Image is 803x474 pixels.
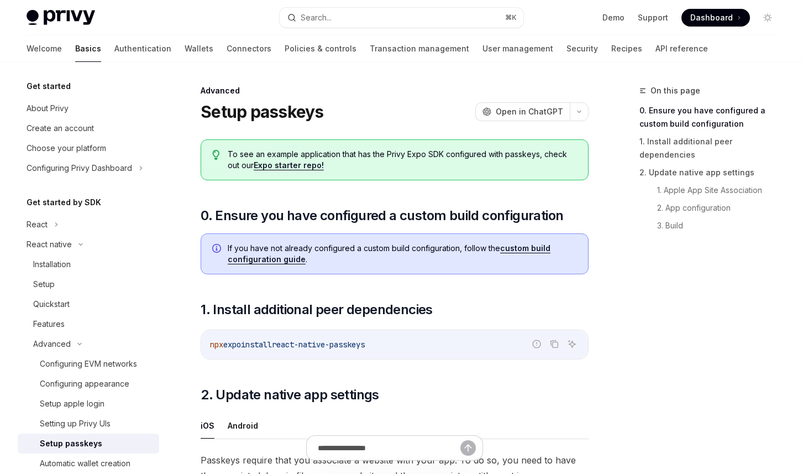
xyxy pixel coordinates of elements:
a: 2. App configuration [657,199,785,217]
span: 2. Update native app settings [201,386,379,404]
button: Open in ChatGPT [475,102,570,121]
a: Basics [75,35,101,62]
a: Demo [602,12,624,23]
a: 0. Ensure you have configured a custom build configuration [639,102,785,133]
a: Configuring appearance [18,374,159,394]
div: Configuring Privy Dashboard [27,162,132,175]
div: Configuring EVM networks [40,357,137,371]
a: Create an account [18,118,159,138]
span: To see an example application that has the Privy Expo SDK configured with passkeys, check out our [228,149,577,171]
div: Create an account [27,122,94,135]
img: light logo [27,10,95,25]
div: Advanced [201,85,589,96]
a: Installation [18,254,159,274]
a: Security [566,35,598,62]
a: 1. Install additional peer dependencies [639,133,785,164]
a: About Privy [18,98,159,118]
div: Setup [33,278,55,291]
a: Connectors [227,35,271,62]
a: 3. Build [657,217,785,235]
span: expo [223,340,241,350]
a: Setup [18,274,159,294]
button: Android [228,413,258,439]
span: If you have not already configured a custom build configuration, follow the . [228,243,577,265]
a: Authentication [114,35,171,62]
a: 2. Update native app settings [639,164,785,181]
a: Setup passkeys [18,434,159,454]
h5: Get started [27,80,71,93]
button: Report incorrect code [529,337,544,351]
span: 1. Install additional peer dependencies [201,301,433,319]
svg: Tip [212,150,220,160]
div: Search... [301,11,332,24]
div: React [27,218,48,231]
a: Features [18,314,159,334]
button: Ask AI [565,337,579,351]
span: npx [210,340,223,350]
a: 1. Apple App Site Association [657,181,785,199]
span: react-native-passkeys [272,340,365,350]
a: Wallets [185,35,213,62]
button: Search...⌘K [280,8,524,28]
div: Features [33,317,65,331]
a: Welcome [27,35,62,62]
a: Quickstart [18,294,159,314]
a: Setting up Privy UIs [18,414,159,434]
a: Dashboard [681,9,750,27]
span: install [241,340,272,350]
div: Quickstart [33,298,70,311]
button: iOS [201,413,214,439]
div: Choose your platform [27,142,106,155]
a: Expo starter repo! [254,160,324,170]
button: Send message [460,440,476,456]
span: Dashboard [690,12,733,23]
div: Advanced [33,337,71,351]
a: API reference [655,35,708,62]
div: Automatic wallet creation [40,457,130,470]
a: Configuring EVM networks [18,354,159,374]
div: Setting up Privy UIs [40,417,111,430]
div: Configuring appearance [40,377,129,390]
a: User management [482,35,553,62]
a: Recipes [611,35,642,62]
button: Copy the contents from the code block [547,337,561,351]
button: Toggle dark mode [759,9,776,27]
h5: Get started by SDK [27,196,101,209]
a: Policies & controls [285,35,356,62]
a: Choose your platform [18,138,159,158]
svg: Info [212,244,223,255]
div: Installation [33,258,71,271]
div: About Privy [27,102,69,115]
a: Setup apple login [18,394,159,414]
h1: Setup passkeys [201,102,324,122]
a: Automatic wallet creation [18,454,159,473]
a: Transaction management [370,35,469,62]
div: Setup passkeys [40,437,102,450]
span: ⌘ K [505,13,517,22]
span: On this page [650,84,700,97]
span: Open in ChatGPT [496,106,563,117]
div: Setup apple login [40,397,104,410]
a: Support [638,12,668,23]
span: 0. Ensure you have configured a custom build configuration [201,207,563,225]
div: React native [27,238,72,251]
